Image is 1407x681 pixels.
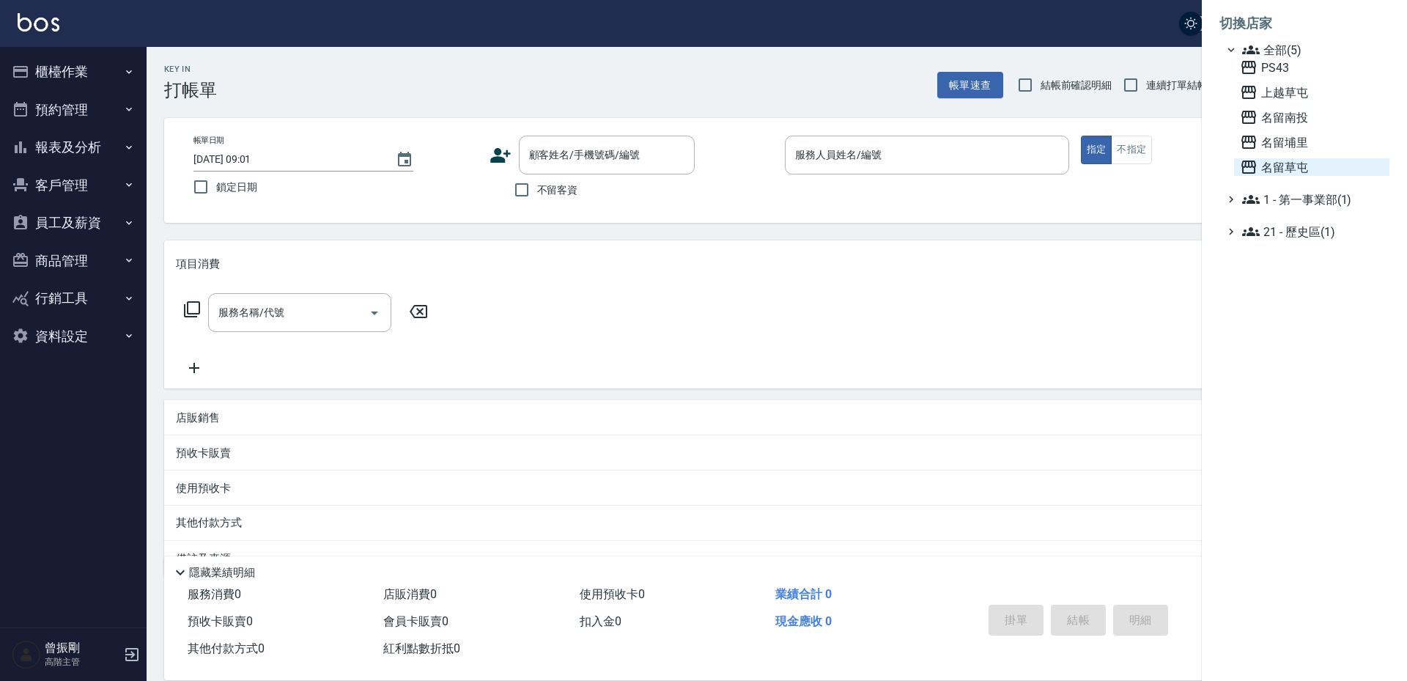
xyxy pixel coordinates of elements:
span: 名留草屯 [1240,158,1384,176]
span: 全部(5) [1242,41,1384,59]
span: 上越草屯 [1240,84,1384,101]
li: 切換店家 [1219,6,1389,41]
span: PS43 [1240,59,1384,76]
span: 1 - 第一事業部(1) [1242,191,1384,208]
span: 名留南投 [1240,108,1384,126]
span: 名留埔里 [1240,133,1384,151]
span: 21 - 歷史區(1) [1242,223,1384,240]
